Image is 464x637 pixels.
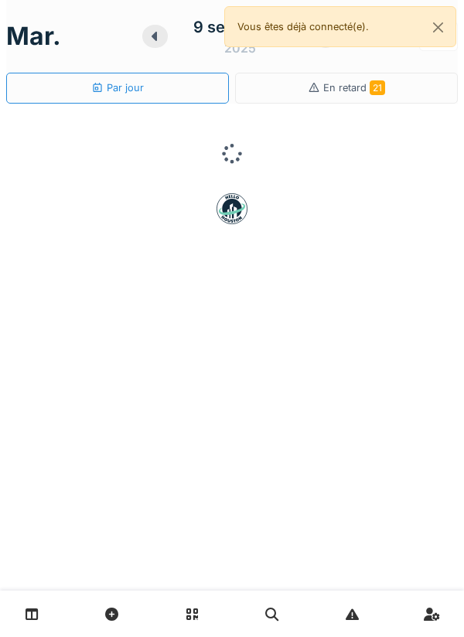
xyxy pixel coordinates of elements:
[217,193,247,224] img: badge-BVDL4wpA.svg
[323,82,385,94] span: En retard
[193,15,288,39] div: 9 septembre
[224,6,456,47] div: Vous êtes déjà connecté(e).
[224,39,256,57] div: 2025
[91,80,144,95] div: Par jour
[370,80,385,95] span: 21
[421,7,455,48] button: Close
[6,22,61,51] h1: mar.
